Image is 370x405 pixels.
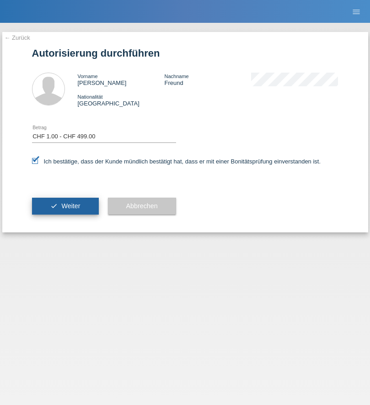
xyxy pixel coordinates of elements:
span: Nationalität [78,94,103,100]
h1: Autorisierung durchführen [32,47,338,59]
i: menu [352,7,361,16]
span: Nachname [164,74,188,79]
span: Vorname [78,74,98,79]
div: [PERSON_NAME] [78,73,165,86]
label: Ich bestätige, dass der Kunde mündlich bestätigt hat, dass er mit einer Bonitätsprüfung einversta... [32,158,321,165]
a: ← Zurück [5,34,30,41]
i: check [50,202,58,210]
a: menu [347,9,365,14]
div: Freund [164,73,251,86]
span: Weiter [61,202,80,210]
button: Abbrechen [108,198,176,215]
span: Abbrechen [126,202,158,210]
div: [GEOGRAPHIC_DATA] [78,93,165,107]
button: check Weiter [32,198,99,215]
